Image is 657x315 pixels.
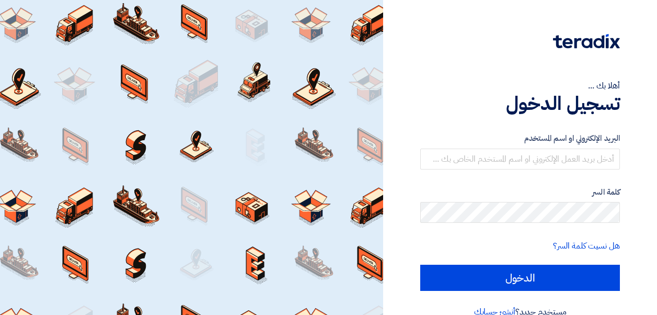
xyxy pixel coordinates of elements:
label: البريد الإلكتروني او اسم المستخدم [420,132,620,144]
div: أهلا بك ... [420,80,620,92]
input: أدخل بريد العمل الإلكتروني او اسم المستخدم الخاص بك ... [420,149,620,170]
input: الدخول [420,265,620,291]
h1: تسجيل الدخول [420,92,620,115]
label: كلمة السر [420,186,620,198]
a: هل نسيت كلمة السر؟ [553,240,620,252]
img: Teradix logo [553,34,620,49]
